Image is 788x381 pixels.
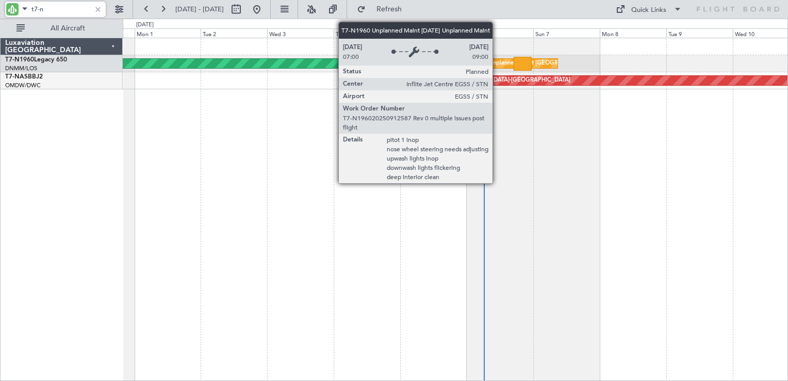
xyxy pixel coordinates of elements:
div: [DATE] [136,21,154,29]
div: Sat 6 [467,28,533,38]
div: Sun 7 [533,28,600,38]
div: Wed 3 [267,28,334,38]
span: [DATE] - [DATE] [175,5,224,14]
span: All Aircraft [27,25,109,32]
span: T7-NAS [5,74,28,80]
div: Tue 2 [201,28,267,38]
span: T7-N1960 [5,57,34,63]
button: All Aircraft [11,20,112,37]
a: DNMM/LOS [5,65,37,72]
div: Unplanned Maint [GEOGRAPHIC_DATA] ([GEOGRAPHIC_DATA]) [489,56,659,71]
div: Thu 4 [334,28,400,38]
input: A/C (Reg. or Type) [31,2,91,17]
div: Tue 9 [666,28,733,38]
div: Planned Maint [GEOGRAPHIC_DATA]-[GEOGRAPHIC_DATA] [411,73,570,88]
div: Fri 5 [400,28,467,38]
div: Mon 1 [135,28,201,38]
a: T7-N1960Legacy 650 [5,57,67,63]
button: Refresh [352,1,414,18]
span: Refresh [368,6,411,13]
a: OMDW/DWC [5,82,41,89]
div: Quick Links [631,5,666,15]
button: Quick Links [611,1,687,18]
div: Mon 8 [600,28,666,38]
a: T7-NASBBJ2 [5,74,43,80]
